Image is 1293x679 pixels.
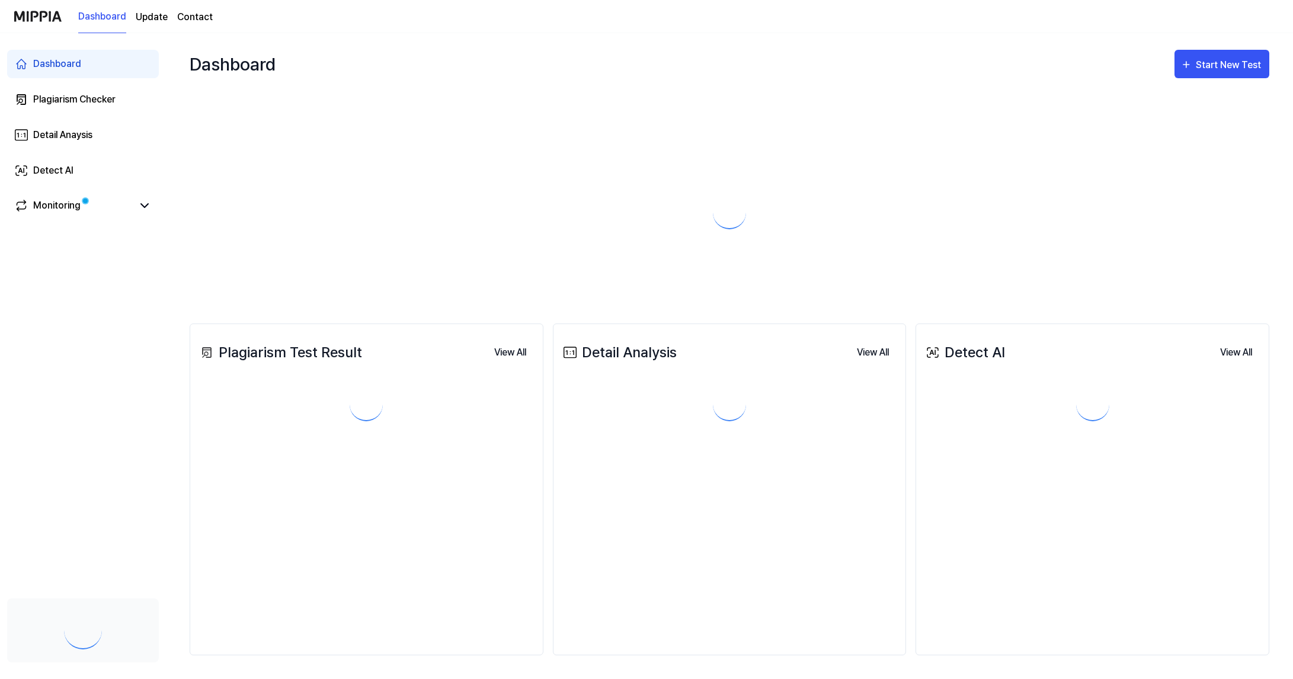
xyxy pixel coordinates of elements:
button: View All [485,341,536,364]
a: Monitoring [14,198,133,213]
a: Detail Anaysis [7,121,159,149]
div: Detect AI [33,164,73,178]
div: Dashboard [190,45,276,83]
div: Detail Analysis [561,342,677,363]
a: View All [847,340,898,364]
div: Plagiarism Checker [33,92,116,107]
a: Update [136,10,168,24]
div: Detect AI [923,342,1005,363]
button: View All [847,341,898,364]
div: Dashboard [33,57,81,71]
a: Detect AI [7,156,159,185]
div: Plagiarism Test Result [197,342,362,363]
div: Detail Anaysis [33,128,92,142]
div: Monitoring [33,198,81,213]
a: View All [1211,340,1262,364]
a: Dashboard [7,50,159,78]
a: View All [485,340,536,364]
button: Start New Test [1174,50,1269,78]
a: Plagiarism Checker [7,85,159,114]
div: Start New Test [1196,57,1263,73]
button: View All [1211,341,1262,364]
a: Dashboard [78,1,126,33]
a: Contact [177,10,213,24]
